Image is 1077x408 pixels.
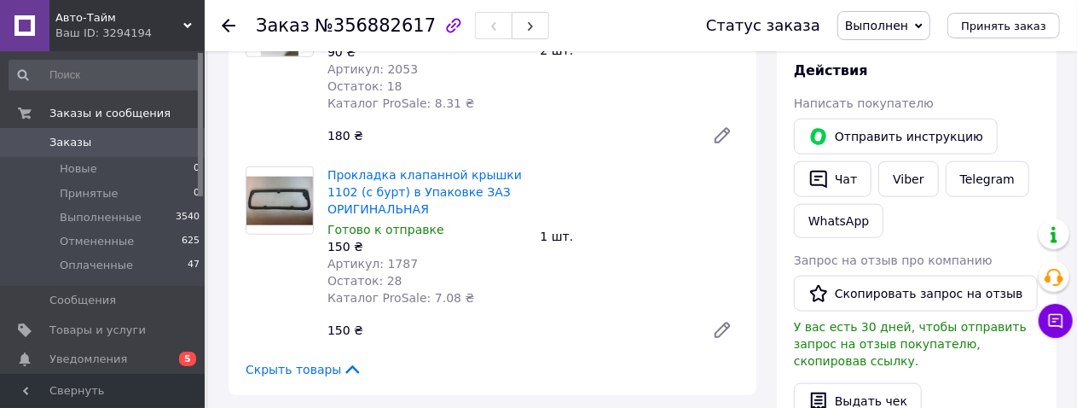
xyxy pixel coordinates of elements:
a: WhatsApp [794,204,883,238]
span: Заказ [256,15,310,36]
span: Новые [60,161,97,177]
span: Заказы [49,135,91,150]
span: Действия [794,62,868,79]
button: Принять заказ [947,13,1060,38]
span: Принятые [60,186,119,201]
span: Остаток: 28 [327,274,402,288]
span: №356882617 [315,15,436,36]
div: 150 ₴ [327,238,527,255]
div: 180 ₴ [321,124,698,148]
span: Написать покупателю [794,96,934,110]
span: Заказы и сообщения [49,106,171,121]
span: Выполненные [60,210,142,225]
span: Артикул: 2053 [327,62,418,76]
span: Запрос на отзыв про компанию [794,254,993,267]
span: Каталог ProSale: 8.31 ₴ [327,96,474,110]
button: Чат [794,161,871,197]
span: Каталог ProSale: 7.08 ₴ [327,291,474,305]
span: 625 [182,234,200,249]
span: Оплаченные [60,258,133,273]
span: Остаток: 18 [327,79,402,93]
button: Отправить инструкцию [794,119,998,154]
div: 90 ₴ [327,44,527,61]
a: Прокладка клапанной крышки 1102 (с бурт) в Упаковке ЗАЗ ОРИГИНАЛЬНАЯ [327,168,522,216]
span: Принять заказ [961,20,1046,32]
a: Редактировать [705,313,739,347]
div: 1 шт. [534,224,747,248]
span: 47 [188,258,200,273]
span: Скрыть товары [246,361,362,378]
a: Редактировать [705,119,739,153]
span: Уведомления [49,352,127,367]
div: 150 ₴ [321,318,698,342]
span: 3540 [176,210,200,225]
span: У вас есть 30 дней, чтобы отправить запрос на отзыв покупателю, скопировав ссылку. [794,320,1027,368]
button: Скопировать запрос на отзыв [794,276,1038,312]
span: Выполнен [845,19,908,32]
span: Сообщения [49,293,116,308]
span: Товары и услуги [49,323,146,338]
a: Viber [878,161,938,197]
div: Ваш ID: 3294194 [55,26,205,41]
button: Чат с покупателем [1039,304,1073,338]
span: Отмененные [60,234,134,249]
span: 0 [194,186,200,201]
span: Авто-Тайм [55,10,183,26]
span: 5 [179,352,196,366]
span: Артикул: 1787 [327,257,418,271]
span: 0 [194,161,200,177]
div: Статус заказа [706,17,820,34]
div: Вернуться назад [222,17,235,34]
a: Telegram [946,161,1029,197]
span: Готово к отправке [327,223,444,236]
input: Поиск [9,60,201,90]
img: Прокладка клапанной крышки 1102 (с бурт) в Упаковке ЗАЗ ОРИГИНАЛЬНАЯ [246,177,313,226]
